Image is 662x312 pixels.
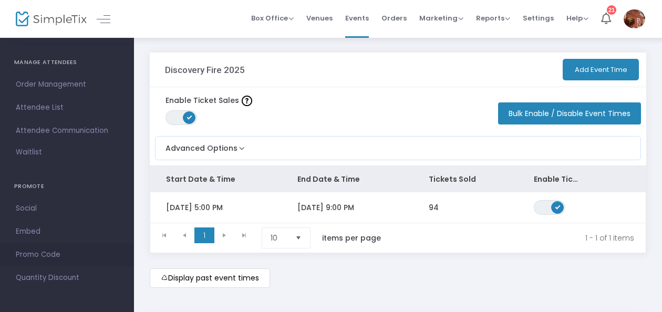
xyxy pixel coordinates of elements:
[14,176,120,197] h4: PROMOTE
[419,13,463,23] span: Marketing
[607,5,616,15] div: 21
[476,13,510,23] span: Reports
[566,13,588,23] span: Help
[150,166,282,192] th: Start Date & Time
[523,5,554,32] span: Settings
[429,202,439,213] span: 94
[306,5,333,32] span: Venues
[16,225,118,238] span: Embed
[381,5,407,32] span: Orders
[271,233,287,243] span: 10
[165,95,252,106] label: Enable Ticket Sales
[555,204,561,209] span: ON
[16,202,118,215] span: Social
[297,202,354,213] span: [DATE] 9:00 PM
[403,227,634,248] kendo-pager-info: 1 - 1 of 1 items
[166,202,223,213] span: [DATE] 5:00 PM
[16,78,118,91] span: Order Management
[291,228,306,248] button: Select
[518,166,597,192] th: Enable Ticket Sales
[242,96,252,106] img: question-mark
[16,248,118,262] span: Promo Code
[16,101,118,115] span: Attendee List
[16,147,42,158] span: Waitlist
[282,166,413,192] th: End Date & Time
[251,13,294,23] span: Box Office
[345,5,369,32] span: Events
[165,65,245,75] h3: Discovery Fire 2025
[413,166,518,192] th: Tickets Sold
[498,102,641,124] button: Bulk Enable / Disable Event Times
[150,268,270,288] m-button: Display past event times
[322,233,381,243] label: items per page
[194,227,214,243] span: Page 1
[563,59,639,80] button: Add Event Time
[14,52,120,73] h4: MANAGE ATTENDEES
[150,166,646,223] div: Data table
[16,124,118,138] span: Attendee Communication
[16,271,118,285] span: Quantity Discount
[187,115,192,120] span: ON
[156,137,247,154] button: Advanced Options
